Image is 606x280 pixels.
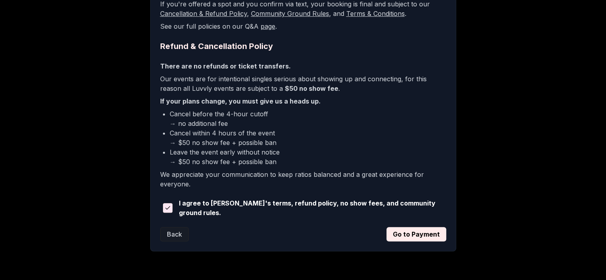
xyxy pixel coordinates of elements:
p: We appreciate your communication to keep ratios balanced and a great experience for everyone. [160,170,446,189]
button: Go to Payment [386,227,446,241]
a: Cancellation & Refund Policy [160,10,247,18]
h2: Refund & Cancellation Policy [160,41,446,52]
p: There are no refunds or ticket transfers. [160,61,446,71]
p: See our full policies on our Q&A . [160,22,446,31]
button: Back [160,227,189,241]
li: Cancel before the 4-hour cutoff → no additional fee [170,109,446,128]
a: page [261,22,275,30]
p: If your plans change, you must give us a heads up. [160,96,446,106]
a: Community Ground Rules [251,10,329,18]
b: $50 no show fee [285,84,338,92]
span: I agree to [PERSON_NAME]'s terms, refund policy, no show fees, and community ground rules. [179,198,446,217]
p: Our events are for intentional singles serious about showing up and connecting, for this reason a... [160,74,446,93]
a: Terms & Conditions [346,10,405,18]
li: Cancel within 4 hours of the event → $50 no show fee + possible ban [170,128,446,147]
li: Leave the event early without notice → $50 no show fee + possible ban [170,147,446,166]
